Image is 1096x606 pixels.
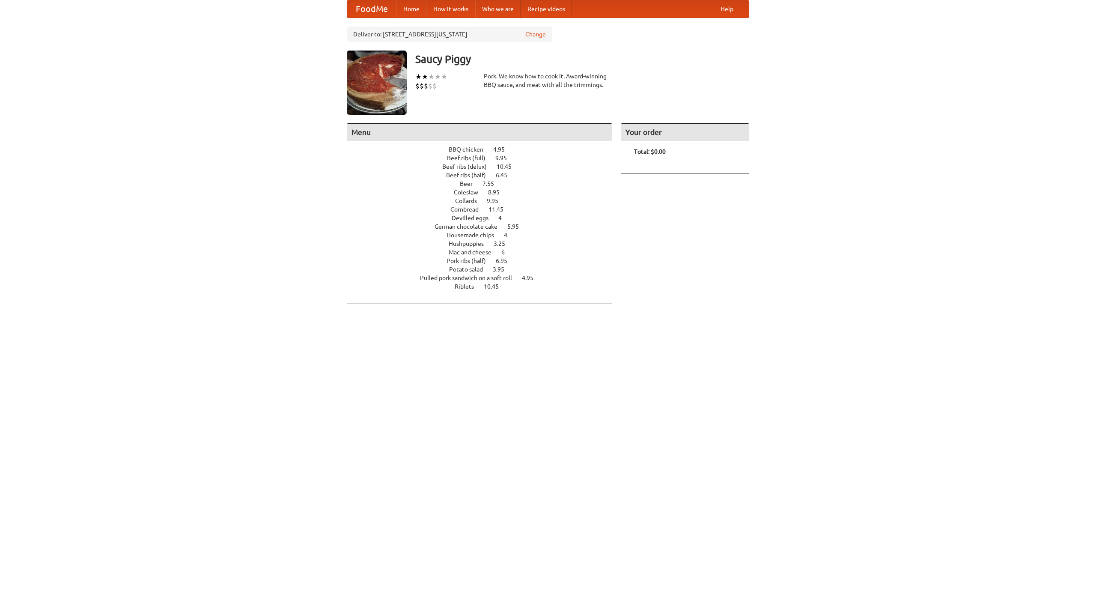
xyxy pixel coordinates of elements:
span: 3.95 [493,266,513,273]
a: Devilled eggs 4 [452,215,518,221]
a: German chocolate cake 5.95 [435,223,535,230]
span: Pork ribs (half) [447,257,494,264]
span: 6.45 [496,172,516,179]
a: Coleslaw 8.95 [454,189,515,196]
span: Beef ribs (half) [446,172,494,179]
span: 8.95 [488,189,508,196]
h4: Menu [347,124,612,141]
span: 11.45 [488,206,512,213]
span: 10.45 [484,283,507,290]
a: Potato salad 3.95 [449,266,520,273]
h3: Saucy Piggy [415,51,749,68]
a: How it works [426,0,475,18]
span: Mac and cheese [449,249,500,256]
span: Housemade chips [447,232,503,239]
a: Mac and cheese 6 [449,249,521,256]
span: Hushpuppies [449,240,492,247]
span: 6 [501,249,513,256]
a: FoodMe [347,0,396,18]
a: Recipe videos [521,0,572,18]
a: Riblets 10.45 [455,283,515,290]
span: Collards [455,197,485,204]
li: ★ [415,72,422,81]
a: Hushpuppies 3.25 [449,240,521,247]
span: 7.55 [482,180,503,187]
span: Pulled pork sandwich on a soft roll [420,275,521,281]
li: ★ [428,72,435,81]
a: Beef ribs (half) 6.45 [446,172,523,179]
a: Collards 9.95 [455,197,514,204]
a: Beer 7.55 [460,180,510,187]
a: Change [525,30,546,39]
li: $ [424,81,428,91]
span: Cornbread [450,206,487,213]
li: $ [420,81,424,91]
li: ★ [422,72,428,81]
span: 5.95 [507,223,527,230]
a: Beef ribs (full) 9.95 [447,155,523,161]
a: Beef ribs (delux) 10.45 [442,163,527,170]
span: Riblets [455,283,482,290]
span: 4 [504,232,516,239]
a: Housemade chips 4 [447,232,523,239]
a: Home [396,0,426,18]
img: angular.jpg [347,51,407,115]
span: 9.95 [495,155,515,161]
li: $ [415,81,420,91]
span: 4.95 [522,275,542,281]
a: Cornbread 11.45 [450,206,519,213]
a: Help [714,0,740,18]
li: ★ [435,72,441,81]
b: Total: $0.00 [634,148,666,155]
span: Beer [460,180,481,187]
li: ★ [441,72,447,81]
li: $ [428,81,432,91]
span: Beef ribs (delux) [442,163,495,170]
a: Who we are [475,0,521,18]
span: 6.95 [496,257,516,264]
span: Devilled eggs [452,215,497,221]
span: 4 [498,215,510,221]
span: 9.95 [487,197,507,204]
span: 4.95 [493,146,513,153]
span: Coleslaw [454,189,487,196]
div: Pork. We know how to cook it. Award-winning BBQ sauce, and meat with all the trimmings. [484,72,612,89]
span: 10.45 [497,163,520,170]
a: Pork ribs (half) 6.95 [447,257,523,264]
h4: Your order [621,124,749,141]
div: Deliver to: [STREET_ADDRESS][US_STATE] [347,27,552,42]
span: Potato salad [449,266,491,273]
a: BBQ chicken 4.95 [449,146,521,153]
li: $ [432,81,437,91]
span: German chocolate cake [435,223,506,230]
span: BBQ chicken [449,146,492,153]
span: 3.25 [494,240,514,247]
a: Pulled pork sandwich on a soft roll 4.95 [420,275,549,281]
span: Beef ribs (full) [447,155,494,161]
